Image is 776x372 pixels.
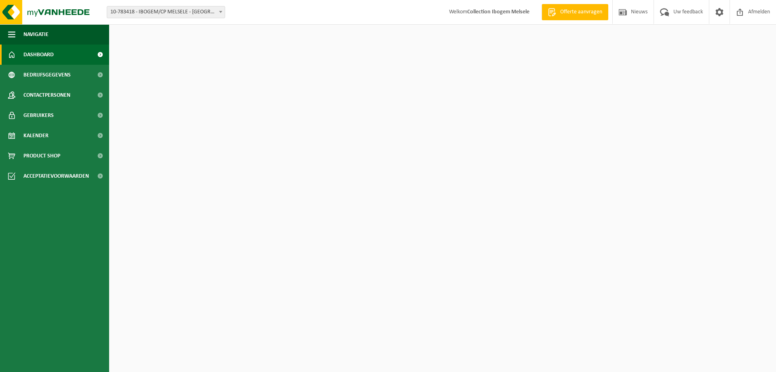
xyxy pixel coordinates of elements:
span: Gebruikers [23,105,54,125]
a: Offerte aanvragen [542,4,608,20]
span: Product Shop [23,146,60,166]
span: 10-783418 - IBOGEM/CP MELSELE - MELSELE [107,6,225,18]
span: Acceptatievoorwaarden [23,166,89,186]
span: Contactpersonen [23,85,70,105]
span: Dashboard [23,45,54,65]
span: Kalender [23,125,48,146]
span: Bedrijfsgegevens [23,65,71,85]
span: Navigatie [23,24,48,45]
strong: Collection Ibogem Melsele [467,9,529,15]
span: Offerte aanvragen [558,8,604,16]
